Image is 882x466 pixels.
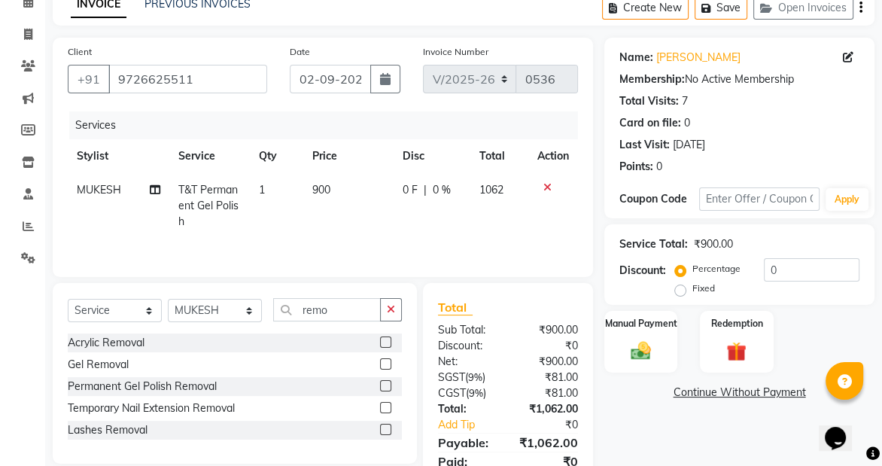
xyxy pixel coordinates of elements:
button: Apply [826,188,868,211]
div: ₹81.00 [508,370,589,385]
div: 7 [682,93,688,109]
div: Gel Removal [68,357,129,373]
div: No Active Membership [619,72,859,87]
label: Invoice Number [423,45,488,59]
input: Search by Name/Mobile/Email/Code [108,65,267,93]
div: ₹0 [522,417,589,433]
span: SGST [438,370,465,384]
span: T&T Permanent Gel Polish [178,183,239,228]
div: Card on file: [619,115,681,131]
div: Acrylic Removal [68,335,144,351]
th: Disc [394,139,470,173]
img: _gift.svg [720,340,753,364]
div: 0 [656,159,662,175]
div: Discount: [427,338,508,354]
div: ₹0 [508,338,589,354]
div: Name: [619,50,653,65]
div: ( ) [427,385,508,401]
div: Net: [427,354,508,370]
label: Manual Payment [605,317,677,330]
input: Search or Scan [273,298,381,321]
span: 0 F [403,182,418,198]
div: 0 [684,115,690,131]
input: Enter Offer / Coupon Code [699,187,820,211]
div: Permanent Gel Polish Removal [68,379,217,394]
a: Continue Without Payment [607,385,871,401]
img: _cash.svg [625,340,657,362]
div: ₹1,062.00 [508,401,589,417]
a: Add Tip [427,417,522,433]
div: Service Total: [619,236,688,252]
span: 9% [468,371,482,383]
th: Action [528,139,578,173]
div: Membership: [619,72,685,87]
div: Last Visit: [619,137,670,153]
th: Qty [250,139,303,173]
div: Lashes Removal [68,422,148,438]
div: Sub Total: [427,322,508,338]
span: 0 % [433,182,451,198]
button: +91 [68,65,110,93]
div: ₹900.00 [508,322,589,338]
div: ₹1,062.00 [508,434,589,452]
a: [PERSON_NAME] [656,50,741,65]
div: Points: [619,159,653,175]
div: Total Visits: [619,93,679,109]
div: ₹900.00 [694,236,733,252]
div: ₹81.00 [508,385,589,401]
div: ( ) [427,370,508,385]
label: Fixed [692,282,715,295]
span: 1062 [479,183,503,196]
label: Redemption [710,317,762,330]
label: Percentage [692,262,741,276]
span: | [424,182,427,198]
div: Services [69,111,589,139]
div: [DATE] [673,137,705,153]
span: 900 [312,183,330,196]
th: Stylist [68,139,169,173]
div: Discount: [619,263,666,279]
th: Service [169,139,250,173]
label: Client [68,45,92,59]
div: Total: [427,401,508,417]
th: Price [303,139,394,173]
label: Date [290,45,310,59]
span: 1 [259,183,265,196]
span: MUKESH [77,183,121,196]
iframe: chat widget [819,406,867,451]
span: 9% [469,387,483,399]
span: CGST [438,386,466,400]
div: ₹900.00 [508,354,589,370]
span: Total [438,300,473,315]
div: Payable: [427,434,508,452]
th: Total [470,139,528,173]
div: Coupon Code [619,191,699,207]
div: Temporary Nail Extension Removal [68,401,235,416]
